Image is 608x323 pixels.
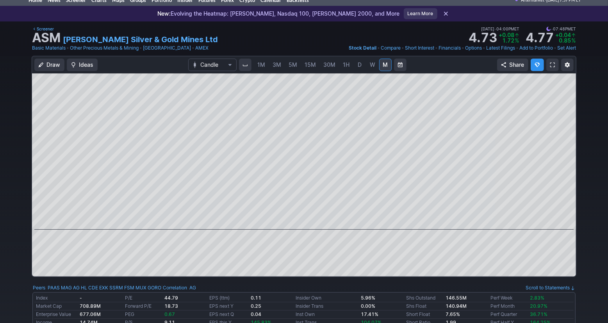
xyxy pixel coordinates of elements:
a: Compare [381,44,401,52]
span: • [377,44,380,52]
td: Enterprise Value [34,311,78,319]
a: HL [81,284,87,292]
td: Market Cap [34,302,78,311]
button: Explore new features [531,59,544,71]
td: PEG [123,311,163,319]
span: • [66,44,69,52]
a: EXK [99,284,108,292]
b: 44.79 [164,295,178,301]
span: • [401,44,404,52]
a: Short Interest [405,44,434,52]
a: CDE [88,284,98,292]
span: • [551,25,553,32]
b: 677.06M [80,311,101,317]
span: 5M [289,61,297,68]
td: Index [34,294,78,302]
button: Ideas [67,59,98,71]
a: FSM [124,284,134,292]
td: Shs Outstand [405,294,444,302]
span: • [435,44,438,52]
a: Stock Detail [349,44,376,52]
a: PAAS [48,284,60,292]
td: Forward P/E [123,302,163,311]
span: 2.83% [530,295,544,301]
span: D [358,61,362,68]
a: MAG [61,284,72,292]
a: 5M [285,59,301,71]
span: 1M [257,61,265,68]
span: 20.97% [530,303,547,309]
span: Candle [200,61,225,69]
b: 0.25 [251,303,261,309]
b: 0.11 [251,295,261,301]
span: [DATE] 04:00PM ET [481,25,519,32]
b: 7.65% [446,311,460,317]
div: | : [161,284,196,292]
span: 36.71% [530,311,547,317]
b: 146.55M [446,295,467,301]
b: 0.04 [251,311,261,317]
a: Add to Portfolio [519,44,553,52]
a: D [353,59,366,71]
td: Perf Week [489,294,528,302]
td: P/E [123,294,163,302]
a: Learn More [404,8,437,19]
a: 3M [269,59,285,71]
strong: 4.73 [469,32,497,44]
span: % [572,37,576,44]
a: Latest Filings [486,44,515,52]
span: • [494,25,496,32]
td: EPS (ttm) [208,294,249,302]
span: 1.72 [502,37,514,44]
a: Short Float [406,311,430,317]
a: Screener [32,25,54,32]
span: 15M [305,61,316,68]
td: Insider Trans [294,302,359,311]
b: 5.96% [361,295,375,301]
a: [GEOGRAPHIC_DATA] [143,44,191,52]
a: Set Alert [557,44,576,52]
span: • [554,44,556,52]
span: Latest Filings [486,45,515,51]
div: : [33,284,161,292]
span: W [370,61,375,68]
span: Stock Detail [349,45,376,51]
button: Share [497,59,528,71]
a: AG [189,284,196,292]
a: MUX [136,284,146,292]
a: W [366,59,379,71]
a: Basic Materials [32,44,66,52]
button: Chart Type [188,59,237,71]
a: 30M [320,59,339,71]
a: Options [465,44,482,52]
a: 1M [254,59,269,71]
td: EPS next Q [208,311,249,319]
span: 1H [343,61,349,68]
button: Chart Settings [561,59,574,71]
a: 1H [339,59,353,71]
span: • [192,44,194,52]
span: 3M [273,61,281,68]
a: Correlation [163,285,187,291]
td: EPS next Y [208,302,249,311]
td: Shs Float [405,302,444,311]
span: % [515,37,519,44]
b: 708.89M [80,303,101,309]
b: 18.73 [164,303,178,309]
b: 0.00% [361,303,375,309]
span: Draw [46,61,60,69]
span: 0.85 [559,37,571,44]
span: • [139,44,142,52]
span: Ideas [79,61,93,69]
span: • [483,44,485,52]
a: AG [73,284,80,292]
span: • [462,44,464,52]
span: 0.67 [164,311,175,317]
td: Perf Month [489,302,528,311]
button: Range [394,59,407,71]
a: 15M [301,59,319,71]
b: 140.94M [446,303,467,309]
a: Fullscreen [546,59,559,71]
a: Other Precious Metals & Mining [70,44,139,52]
a: M [379,59,392,71]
